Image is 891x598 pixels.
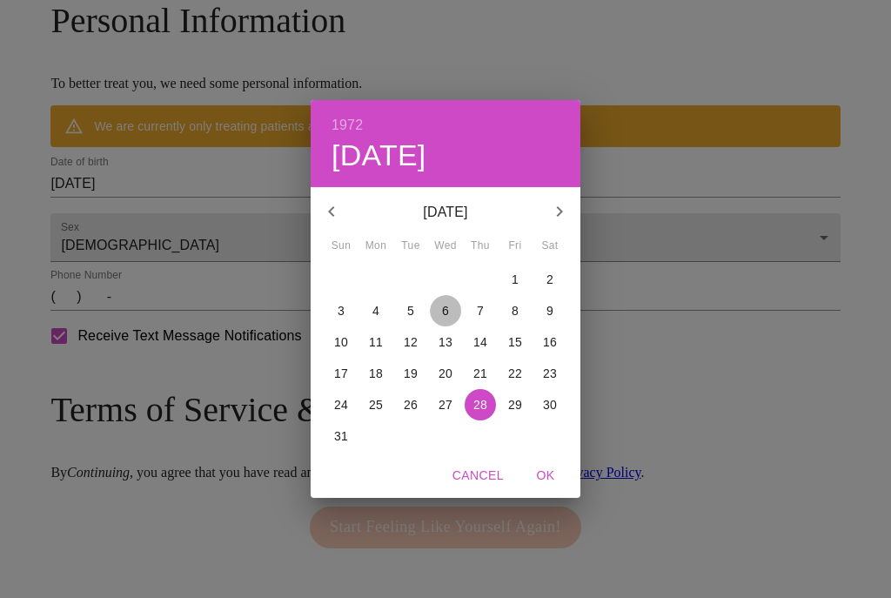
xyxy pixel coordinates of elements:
p: 30 [543,396,557,413]
button: 27 [430,389,461,420]
p: 29 [508,396,522,413]
p: 4 [372,302,379,319]
button: 20 [430,358,461,389]
button: 29 [499,389,531,420]
p: 11 [369,333,383,351]
span: Mon [360,238,392,255]
button: 4 [360,295,392,326]
span: OK [525,465,566,487]
p: 1 [512,271,519,288]
button: 1 [499,264,531,295]
button: OK [518,460,573,492]
p: 14 [473,333,487,351]
span: Tue [395,238,426,255]
p: 17 [334,365,348,382]
p: 26 [404,396,418,413]
button: 30 [534,389,566,420]
button: 10 [325,326,357,358]
button: 11 [360,326,392,358]
span: Thu [465,238,496,255]
p: 10 [334,333,348,351]
button: 18 [360,358,392,389]
p: 7 [477,302,484,319]
button: 12 [395,326,426,358]
button: 5 [395,295,426,326]
button: 17 [325,358,357,389]
span: Sun [325,238,357,255]
p: 25 [369,396,383,413]
p: 19 [404,365,418,382]
button: 24 [325,389,357,420]
p: 16 [543,333,557,351]
p: 21 [473,365,487,382]
p: 5 [407,302,414,319]
button: 21 [465,358,496,389]
button: 14 [465,326,496,358]
p: 28 [473,396,487,413]
button: 1972 [332,113,363,138]
button: 13 [430,326,461,358]
button: 16 [534,326,566,358]
span: Fri [499,238,531,255]
p: 15 [508,333,522,351]
button: 6 [430,295,461,326]
p: 18 [369,365,383,382]
p: [DATE] [352,202,539,223]
p: 23 [543,365,557,382]
p: 31 [334,427,348,445]
button: 2 [534,264,566,295]
p: 20 [439,365,452,382]
button: 22 [499,358,531,389]
button: 9 [534,295,566,326]
p: 27 [439,396,452,413]
button: 28 [465,389,496,420]
button: 31 [325,420,357,452]
button: [DATE] [332,138,426,174]
span: Wed [430,238,461,255]
button: Cancel [445,460,511,492]
p: 12 [404,333,418,351]
p: 9 [546,302,553,319]
p: 13 [439,333,452,351]
span: Sat [534,238,566,255]
p: 6 [442,302,449,319]
button: 19 [395,358,426,389]
button: 7 [465,295,496,326]
button: 23 [534,358,566,389]
button: 8 [499,295,531,326]
p: 22 [508,365,522,382]
p: 24 [334,396,348,413]
span: Cancel [452,465,504,487]
button: 25 [360,389,392,420]
p: 8 [512,302,519,319]
button: 26 [395,389,426,420]
p: 2 [546,271,553,288]
button: 15 [499,326,531,358]
button: 3 [325,295,357,326]
p: 3 [338,302,345,319]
